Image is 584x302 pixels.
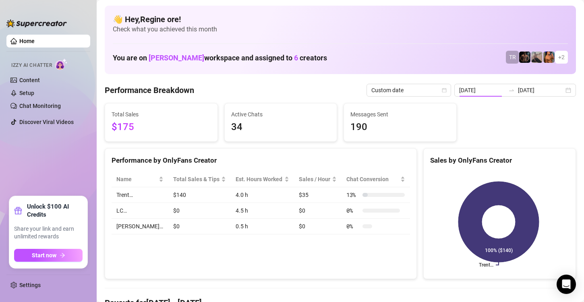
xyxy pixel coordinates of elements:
span: Custom date [371,84,446,96]
span: $175 [112,120,211,135]
span: Start now [32,252,56,259]
input: End date [518,86,564,95]
span: swap-right [508,87,515,93]
span: Izzy AI Chatter [11,62,52,69]
td: Trent… [112,187,168,203]
td: 4.0 h [231,187,294,203]
h4: Performance Breakdown [105,85,194,96]
span: 6 [294,54,298,62]
td: 0.5 h [231,219,294,234]
a: Settings [19,282,41,288]
div: Open Intercom Messenger [557,275,576,294]
a: Discover Viral Videos [19,119,74,125]
td: $0 [168,203,231,219]
span: Name [116,175,157,184]
th: Total Sales & Tips [168,172,231,187]
th: Name [112,172,168,187]
td: $0 [294,219,342,234]
div: Performance by OnlyFans Creator [112,155,410,166]
span: Total Sales & Tips [173,175,220,184]
strong: Unlock $100 AI Credits [27,203,83,219]
h4: 👋 Hey, Regine ore ! [113,14,568,25]
img: AI Chatter [55,58,68,70]
text: Trent… [479,262,493,268]
img: JG [543,52,555,63]
span: gift [14,207,22,215]
h1: You are on workspace and assigned to creators [113,54,327,62]
td: LC… [112,203,168,219]
img: Trent [519,52,530,63]
button: Start nowarrow-right [14,249,83,262]
div: Est. Hours Worked [236,175,283,184]
span: to [508,87,515,93]
span: 34 [231,120,331,135]
span: Check what you achieved this month [113,25,568,34]
span: calendar [442,88,447,93]
span: TR [509,53,516,62]
span: [PERSON_NAME] [149,54,204,62]
span: arrow-right [60,252,65,258]
a: Setup [19,90,34,96]
a: Home [19,38,35,44]
span: Active Chats [231,110,331,119]
img: LC [531,52,543,63]
span: + 2 [558,53,565,62]
td: $140 [168,187,231,203]
a: Content [19,77,40,83]
img: logo-BBDzfeDw.svg [6,19,67,27]
span: Share your link and earn unlimited rewards [14,225,83,241]
span: Total Sales [112,110,211,119]
td: [PERSON_NAME]… [112,219,168,234]
input: Start date [459,86,505,95]
td: 4.5 h [231,203,294,219]
a: Chat Monitoring [19,103,61,109]
td: $0 [168,219,231,234]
